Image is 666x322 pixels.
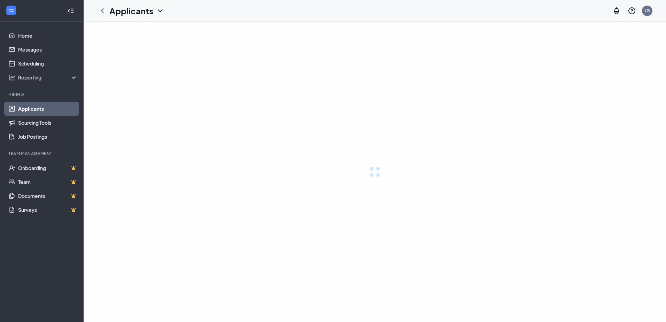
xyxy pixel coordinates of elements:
[645,8,650,14] div: JG
[18,116,78,130] a: Sourcing Tools
[612,7,621,15] svg: Notifications
[18,43,78,56] a: Messages
[8,74,15,81] svg: Analysis
[8,91,76,97] div: Hiring
[18,130,78,144] a: Job Postings
[8,7,15,14] svg: WorkstreamLogo
[18,161,78,175] a: OnboardingCrown
[98,7,107,15] svg: ChevronLeft
[67,7,74,14] svg: Collapse
[8,151,76,156] div: Team Management
[18,29,78,43] a: Home
[18,56,78,70] a: Scheduling
[18,189,78,203] a: DocumentsCrown
[18,203,78,217] a: SurveysCrown
[628,7,636,15] svg: QuestionInfo
[18,102,78,116] a: Applicants
[109,5,153,17] h1: Applicants
[18,74,78,81] div: Reporting
[18,175,78,189] a: TeamCrown
[156,7,164,15] svg: ChevronDown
